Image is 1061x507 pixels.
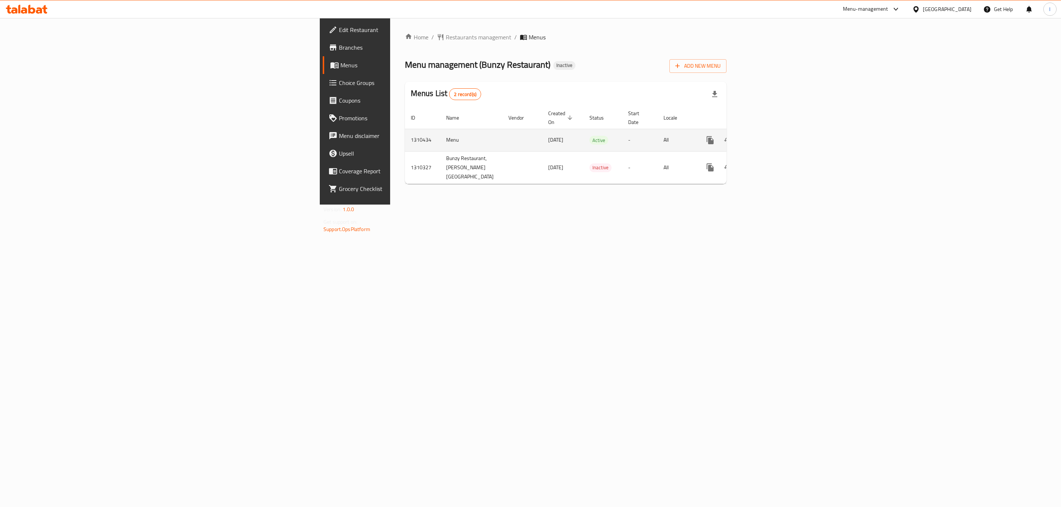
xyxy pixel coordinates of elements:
[405,56,550,73] span: Menu management ( Bunzy Restaurant )
[339,114,491,123] span: Promotions
[323,21,497,39] a: Edit Restaurant
[323,217,357,227] span: Get support on:
[843,5,888,14] div: Menu-management
[339,78,491,87] span: Choice Groups
[589,113,613,122] span: Status
[323,180,497,198] a: Grocery Checklist
[339,96,491,105] span: Coupons
[411,113,425,122] span: ID
[339,131,491,140] span: Menu disclaimer
[339,25,491,34] span: Edit Restaurant
[339,43,491,52] span: Branches
[339,149,491,158] span: Upsell
[669,59,726,73] button: Add New Menu
[339,184,491,193] span: Grocery Checklist
[405,107,778,184] table: enhanced table
[589,163,612,172] span: Inactive
[340,61,491,70] span: Menus
[701,131,719,149] button: more
[658,129,696,151] td: All
[553,62,575,68] span: Inactive
[658,151,696,184] td: All
[323,205,342,214] span: Version:
[663,113,687,122] span: Locale
[553,61,575,70] div: Inactive
[323,74,497,92] a: Choice Groups
[548,163,563,172] span: [DATE]
[701,159,719,176] button: more
[343,205,354,214] span: 1.0.0
[529,33,546,42] span: Menus
[628,109,649,127] span: Start Date
[589,136,608,145] span: Active
[323,145,497,162] a: Upsell
[339,167,491,175] span: Coverage Report
[706,85,724,103] div: Export file
[508,113,533,122] span: Vendor
[923,5,971,13] div: [GEOGRAPHIC_DATA]
[696,107,778,129] th: Actions
[548,135,563,145] span: [DATE]
[548,109,575,127] span: Created On
[449,88,481,100] div: Total records count
[405,33,726,42] nav: breadcrumb
[449,91,481,98] span: 2 record(s)
[323,127,497,145] a: Menu disclaimer
[411,88,481,100] h2: Menus List
[514,33,517,42] li: /
[1049,5,1050,13] span: l
[323,162,497,180] a: Coverage Report
[323,56,497,74] a: Menus
[719,131,737,149] button: Change Status
[323,224,370,234] a: Support.OpsPlatform
[323,39,497,56] a: Branches
[622,151,658,184] td: -
[675,61,721,71] span: Add New Menu
[446,113,469,122] span: Name
[323,92,497,109] a: Coupons
[622,129,658,151] td: -
[323,109,497,127] a: Promotions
